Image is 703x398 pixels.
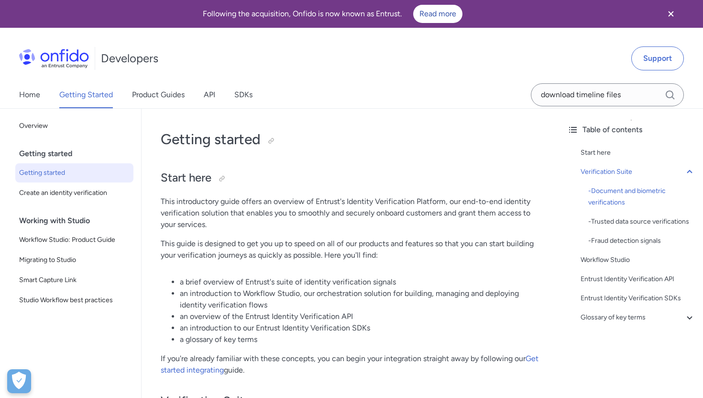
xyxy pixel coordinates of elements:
span: Migrating to Studio [19,254,130,266]
a: Read more [413,5,462,23]
div: Getting started [19,144,137,163]
a: Start here [581,147,695,159]
span: Create an identity verification [19,187,130,199]
li: a brief overview of Entrust's suite of identity verification signals [180,276,540,288]
span: Studio Workflow best practices [19,295,130,306]
a: Overview [15,116,133,136]
a: Glossary of key terms [581,312,695,323]
h2: Start here [161,170,540,186]
a: Migrating to Studio [15,250,133,270]
a: -Document and biometric verifications [588,185,695,208]
a: API [204,81,215,108]
h1: Developers [101,51,158,66]
span: Overview [19,120,130,132]
p: This introductory guide offers an overview of Entrust's Identity Verification Platform, our end-t... [161,196,540,230]
a: Getting Started [59,81,113,108]
a: Getting started [15,163,133,182]
span: Workflow Studio: Product Guide [19,234,130,246]
a: Entrust Identity Verification SDKs [581,293,695,304]
svg: Close banner [665,8,677,20]
div: - Fraud detection signals [588,235,695,247]
div: Following the acquisition, Onfido is now known as Entrust. [11,5,653,23]
a: Workflow Studio: Product Guide [15,230,133,250]
a: Entrust Identity Verification API [581,273,695,285]
a: Product Guides [132,81,185,108]
a: -Fraud detection signals [588,235,695,247]
div: - Trusted data source verifications [588,216,695,227]
a: Support [631,46,684,70]
a: Studio Workflow best practices [15,291,133,310]
span: Smart Capture Link [19,274,130,286]
a: Smart Capture Link [15,271,133,290]
li: an overview of the Entrust Identity Verification API [180,311,540,322]
li: a glossary of key terms [180,334,540,345]
p: This guide is designed to get you up to speed on all of our products and features so that you can... [161,238,540,261]
div: Cookie Preferences [7,369,31,393]
a: Workflow Studio [581,254,695,266]
button: Open Preferences [7,369,31,393]
a: Create an identity verification [15,183,133,203]
li: an introduction to Workflow Studio, our orchestration solution for building, managing and deployi... [180,288,540,311]
div: - Document and biometric verifications [588,185,695,208]
a: Home [19,81,40,108]
a: Get started integrating [161,354,538,375]
a: -Trusted data source verifications [588,216,695,227]
a: SDKs [234,81,253,108]
button: Close banner [653,2,689,26]
a: Verification Suite [581,166,695,178]
h1: Getting started [161,130,540,149]
p: If you're already familiar with these concepts, you can begin your integration straight away by f... [161,353,540,376]
div: Working with Studio [19,211,137,230]
li: an introduction to our Entrust Identity Verification SDKs [180,322,540,334]
div: Table of contents [567,124,695,136]
span: Getting started [19,167,130,179]
input: Onfido search input field [531,83,684,106]
img: Onfido Logo [19,49,89,68]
